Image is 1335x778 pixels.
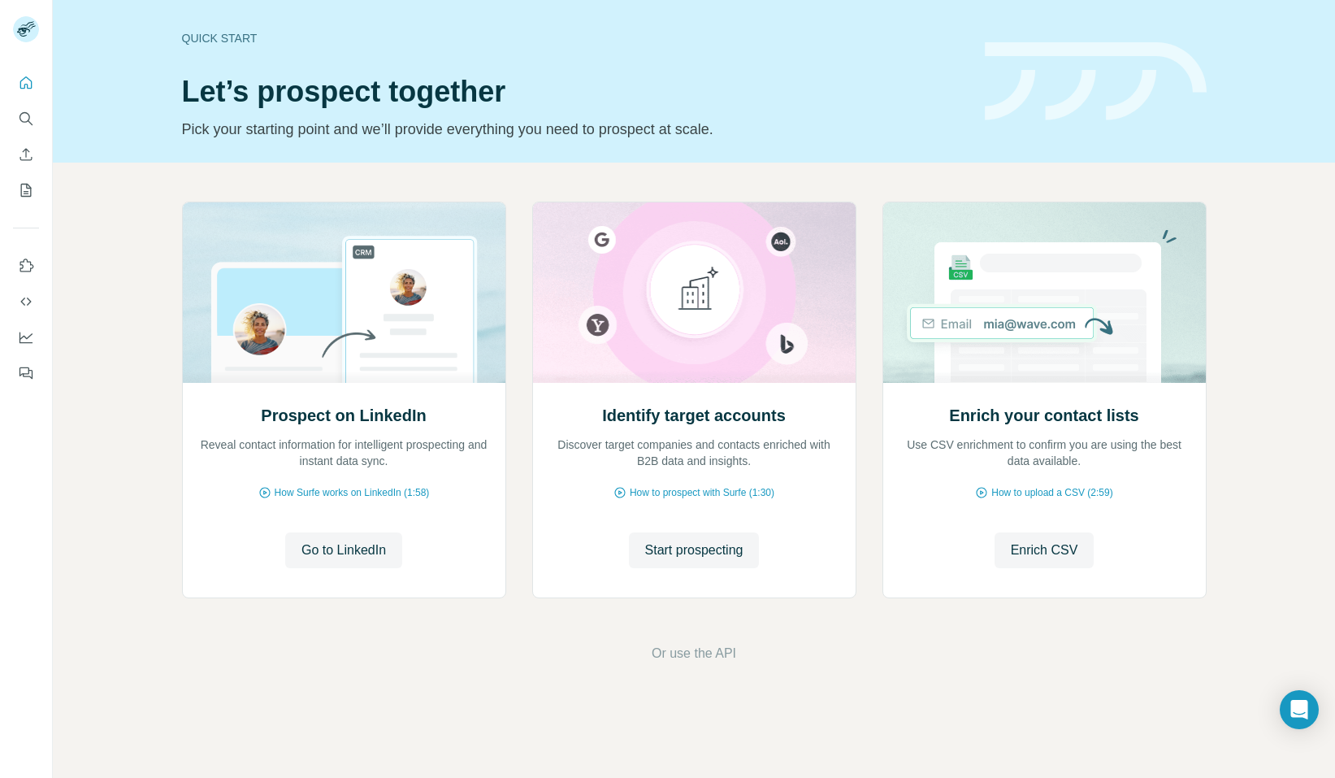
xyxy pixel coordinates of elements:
[549,437,839,469] p: Discover target companies and contacts enriched with B2B data and insights.
[182,202,506,383] img: Prospect on LinkedIn
[532,202,856,383] img: Identify target accounts
[13,104,39,133] button: Search
[1011,541,1078,560] span: Enrich CSV
[652,644,736,663] button: Or use the API
[301,541,386,560] span: Go to LinkedIn
[13,359,39,388] button: Feedback
[199,437,489,469] p: Reveal contact information for intelligent prospecting and instant data sync.
[1280,690,1319,729] div: Open Intercom Messenger
[285,532,402,568] button: Go to LinkedIn
[13,323,39,352] button: Dashboard
[275,485,430,500] span: How Surfe works on LinkedIn (1:58)
[645,541,743,560] span: Start prospecting
[985,42,1207,121] img: banner
[13,251,39,280] button: Use Surfe on LinkedIn
[602,404,786,427] h2: Identify target accounts
[899,437,1190,469] p: Use CSV enrichment to confirm you are using the best data available.
[182,118,965,141] p: Pick your starting point and we’ll provide everything you need to prospect at scale.
[991,485,1112,500] span: How to upload a CSV (2:59)
[995,532,1094,568] button: Enrich CSV
[630,485,774,500] span: How to prospect with Surfe (1:30)
[13,68,39,98] button: Quick start
[629,532,760,568] button: Start prospecting
[949,404,1138,427] h2: Enrich your contact lists
[13,176,39,205] button: My lists
[261,404,426,427] h2: Prospect on LinkedIn
[182,30,965,46] div: Quick start
[182,76,965,108] h1: Let’s prospect together
[13,287,39,316] button: Use Surfe API
[882,202,1207,383] img: Enrich your contact lists
[13,140,39,169] button: Enrich CSV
